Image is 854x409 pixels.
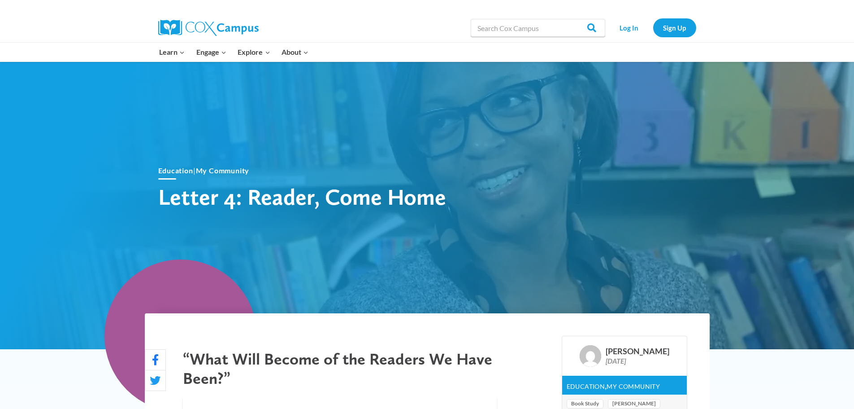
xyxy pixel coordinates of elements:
span: Explore [238,46,270,58]
span: Learn [159,46,185,58]
nav: Primary Navigation [154,43,314,62]
a: Log In [610,18,649,37]
a: Sign Up [653,18,696,37]
a: [PERSON_NAME] [608,399,660,409]
nav: Secondary Navigation [610,18,696,37]
a: My Community [196,166,250,175]
div: [DATE] [606,356,669,365]
a: Education [567,383,605,390]
div: [PERSON_NAME] [606,347,669,356]
span: | [158,166,250,175]
h1: Letter 4: Reader, Come Home [158,183,472,210]
span: Engage [196,46,226,58]
input: Search Cox Campus [471,19,605,37]
a: My Community [607,383,660,390]
h2: “What Will Become of the Readers We Have Been?” [183,349,497,388]
a: Education [158,166,193,175]
a: Book Study [567,399,603,409]
img: Cox Campus [158,20,259,36]
span: About [282,46,308,58]
div: , [562,376,687,395]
